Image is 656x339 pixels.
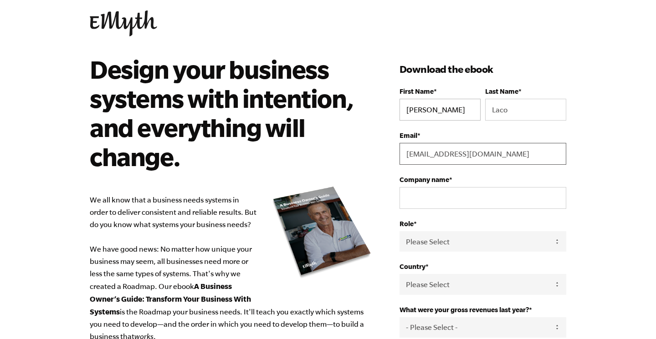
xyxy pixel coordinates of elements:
span: Email [400,132,417,139]
h2: Design your business systems with intention, and everything will change. [90,55,359,171]
img: new_roadmap_cover_093019 [272,186,372,279]
span: First Name [400,87,434,95]
span: What were your gross revenues last year? [400,306,529,314]
span: Role [400,220,414,228]
b: A Business Owner’s Guide: Transform Your Business With Systems [90,282,251,316]
iframe: Chat Widget [610,295,656,339]
h3: Download the ebook [400,62,566,76]
span: Company name [400,176,449,183]
span: Country [400,263,425,270]
span: Last Name [485,87,518,95]
img: EMyth [90,10,157,36]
